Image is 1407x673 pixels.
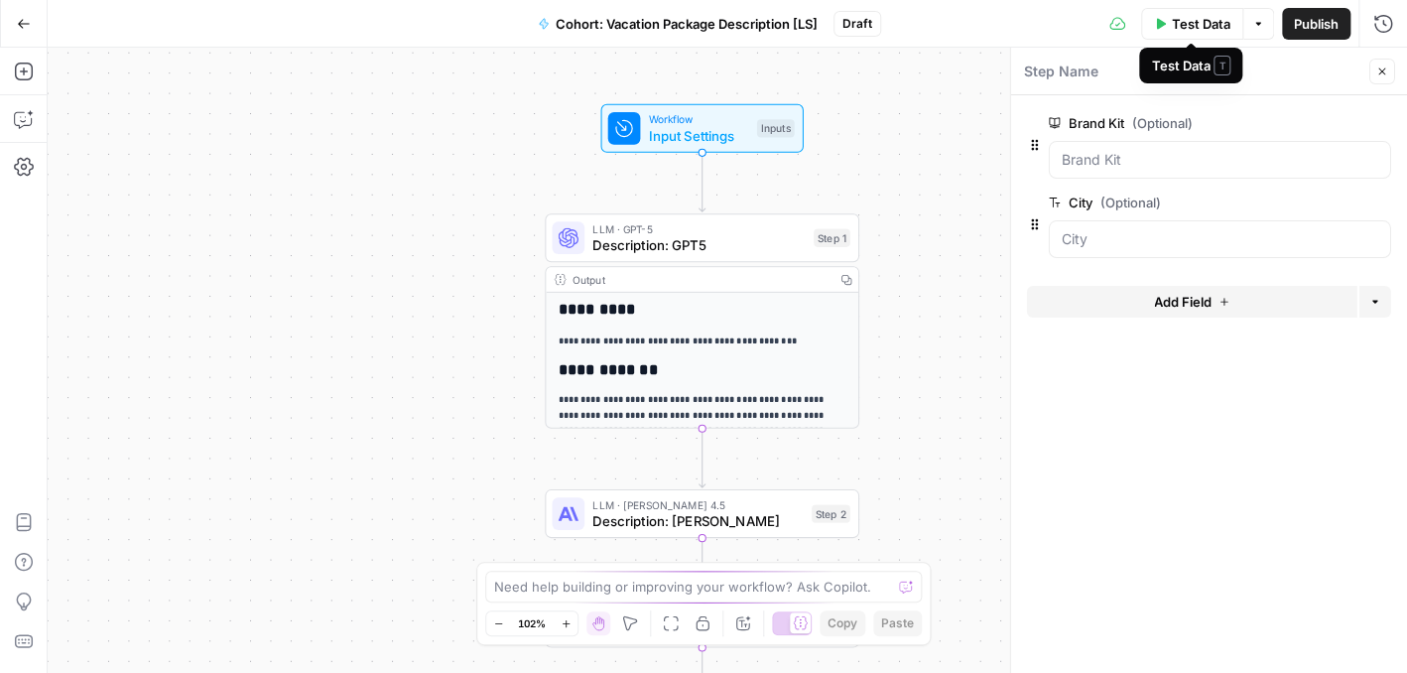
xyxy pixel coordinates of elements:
[526,8,830,40] button: Cohort: Vacation Package Description [LS]
[1100,193,1161,212] span: (Optional)
[881,614,914,632] span: Paste
[1027,286,1357,318] button: Add Field
[545,104,859,153] div: WorkflowInput SettingsInputs
[699,428,704,487] g: Edge from step_1 to step_2
[1282,8,1350,40] button: Publish
[699,152,704,211] g: Edge from start to step_1
[1151,56,1230,75] div: Test Data
[1154,292,1212,312] span: Add Field
[648,125,748,145] span: Input Settings
[814,228,850,246] div: Step 1
[757,119,795,137] div: Inputs
[556,14,818,34] span: Cohort: Vacation Package Description [LS]
[1049,113,1279,133] label: Brand Kit
[1214,56,1230,75] span: T
[1294,14,1339,34] span: Publish
[592,220,806,236] span: LLM · GPT-5
[873,610,922,636] button: Paste
[1172,14,1230,34] span: Test Data
[592,496,803,512] span: LLM · [PERSON_NAME] 4.5
[812,504,850,522] div: Step 2
[648,111,748,127] span: Workflow
[545,489,859,538] div: LLM · [PERSON_NAME] 4.5Description: [PERSON_NAME]Step 2
[592,510,803,530] span: Description: [PERSON_NAME]
[1062,150,1378,170] input: Brand Kit
[1049,193,1279,212] label: City
[545,599,859,647] div: LLM · GPT-4.1Prompt LLMStep 3
[1062,229,1378,249] input: City
[842,15,872,33] span: Draft
[592,235,806,255] span: Description: GPT5
[518,615,546,631] span: 102%
[820,610,865,636] button: Copy
[573,271,828,287] div: Output
[828,614,857,632] span: Copy
[1141,8,1243,40] button: Test Data
[1132,113,1193,133] span: (Optional)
